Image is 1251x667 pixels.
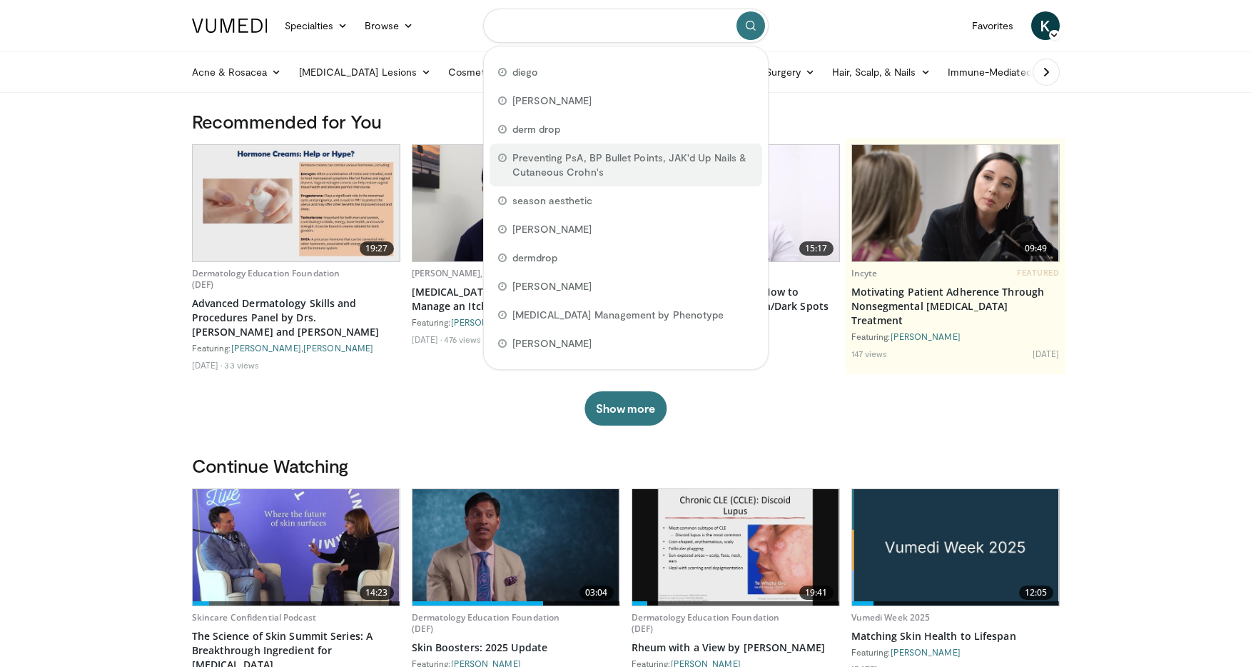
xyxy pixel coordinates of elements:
a: [PERSON_NAME] [891,647,961,657]
a: K [1031,11,1060,40]
li: 33 views [224,359,259,371]
span: season aesthetic [512,194,592,208]
li: 476 views [444,333,481,345]
a: Browse [356,11,422,40]
span: dermdrop [512,251,558,265]
a: Specialties [276,11,357,40]
span: diego [512,65,538,79]
h3: Continue Watching [192,454,1060,477]
a: [PERSON_NAME] MD [451,317,537,327]
span: [PERSON_NAME] [512,222,592,236]
span: FEATURED [1017,268,1059,278]
div: Featuring: [851,646,1060,658]
a: 03:04 [412,489,619,606]
a: Cosmetic Dermatology [440,58,577,86]
img: 5d8405b0-0c3f-45ed-8b2f-ed15b0244802.620x360_q85_upscale.jpg [412,489,619,606]
li: 147 views [851,348,888,359]
a: Dermatology Education Foundation (DEF) [412,611,560,635]
span: [PERSON_NAME] [512,279,592,294]
span: 15:17 [799,241,834,256]
img: be4bcf48-3664-4af8-9f94-dd57e2e39cb6.620x360_q85_upscale.jpg [412,145,619,261]
a: 19:27 [193,145,400,261]
a: Favorites [963,11,1023,40]
a: Motivating Patient Adherence Through Nonsegmental [MEDICAL_DATA] Treatment [851,285,1060,328]
span: 09:49 [1019,241,1053,256]
a: [PERSON_NAME], MD [412,267,500,279]
span: derm drop [512,122,561,136]
span: 03:04 [579,586,614,600]
a: 14:23 [193,489,400,606]
a: Surgery [757,58,824,86]
span: 19:41 [799,586,834,600]
a: [MEDICAL_DATA] Lesions [290,58,440,86]
div: Featuring: , [192,342,400,353]
button: Show more [584,391,667,426]
img: 9b4d3333-eecc-4bfe-9006-6741f236d339.jpg.620x360_q85_upscale.jpg [852,489,1059,606]
a: [PERSON_NAME] [303,343,373,353]
li: [DATE] [412,333,442,345]
a: Matching Skin Health to Lifespan [851,629,1060,643]
a: [MEDICAL_DATA] Explains: How to Manage an Itchy and Flaky Scalp [412,285,620,314]
img: dd29cf01-09ec-4981-864e-72915a94473e.620x360_q85_upscale.jpg [193,145,400,261]
span: [MEDICAL_DATA] Management by Phenotype [512,308,724,322]
a: [PERSON_NAME] [231,343,301,353]
img: 39505ded-af48-40a4-bb84-dee7792dcfd5.png.620x360_q85_upscale.jpg [852,145,1059,261]
span: Preventing PsA, BP Bullet Points, JAK'd Up Nails & Cutaneous Crohn's [512,151,754,179]
a: Skin Boosters: 2025 Update [412,641,620,655]
a: 10:32 [412,145,619,261]
img: VuMedi Logo [192,19,268,33]
li: [DATE] [192,359,223,371]
span: [PERSON_NAME] [512,94,592,108]
a: Rheum with a View by [PERSON_NAME] [632,641,840,655]
a: Vumedi Week 2025 [851,611,931,623]
span: [PERSON_NAME] [512,336,592,351]
a: Advanced Dermatology Skills and Procedures Panel by Drs. [PERSON_NAME] and [PERSON_NAME] [192,296,400,339]
a: 12:05 [852,489,1059,606]
a: Skincare Confidential Podcast [192,611,316,623]
a: Hair, Scalp, & Nails [824,58,938,86]
img: 15b49de1-14e0-4398-a509-d8f4bc066e5c.620x360_q85_upscale.jpg [632,489,839,606]
span: 19:27 [360,241,394,256]
span: 12:05 [1019,586,1053,600]
h3: Recommended for You [192,110,1060,133]
a: Incyte [851,267,878,279]
span: 14:23 [360,586,394,600]
input: Search topics, interventions [483,9,769,43]
a: 09:49 [852,145,1059,261]
div: Featuring: [851,331,1060,342]
a: Acne & Rosacea [183,58,290,86]
a: 19:41 [632,489,839,606]
a: Immune-Mediated [939,58,1055,86]
div: Featuring: [412,316,620,328]
li: [DATE] [1033,348,1060,359]
a: Dermatology Education Foundation (DEF) [192,267,340,291]
a: Dermatology Education Foundation (DEF) [632,611,780,635]
img: 816b1709-a523-4ca1-b15e-32eed34a795d.620x360_q85_upscale.jpg [193,489,400,606]
a: [PERSON_NAME] [891,331,961,341]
